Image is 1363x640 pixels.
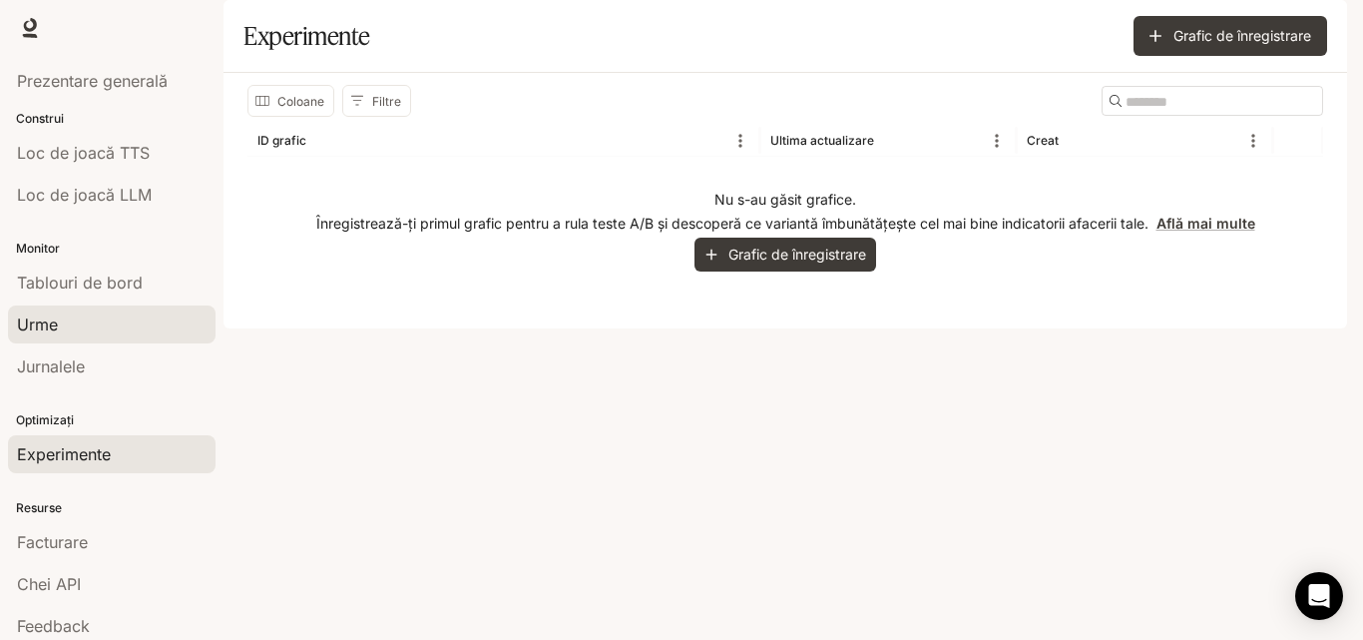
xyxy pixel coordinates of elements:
button: Sorta [876,126,906,156]
button: Meniu [725,126,755,156]
font: Înregistrează-ți primul grafic pentru a rula teste A/B și descoperă ce variantă îmbunătățește cel... [316,215,1148,232]
font: Creat [1027,133,1059,148]
font: Experimente [243,21,370,51]
font: Grafic de înregistrare [728,246,866,263]
button: Grafic de înregistrare [694,238,876,271]
button: Afișați filtrele [342,85,411,117]
font: Nu s-au găsit grafice. [714,191,856,208]
button: Meniu [982,126,1012,156]
font: Ultima actualizare [770,133,874,148]
font: ID grafic [257,133,306,148]
a: Află mai multe [1156,215,1255,232]
div: Căutare [1102,86,1323,116]
button: Grafic de înregistrare [1134,16,1327,56]
font: Filtre [372,94,401,109]
button: Sorta [1061,126,1091,156]
font: Coloane [277,94,324,109]
div: Deschideți Intercom Messenger [1295,572,1343,620]
button: Sorta [308,126,338,156]
button: Selectați coloanele [247,85,334,117]
font: Grafic de înregistrare [1173,27,1311,44]
button: Meniu [1238,126,1268,156]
